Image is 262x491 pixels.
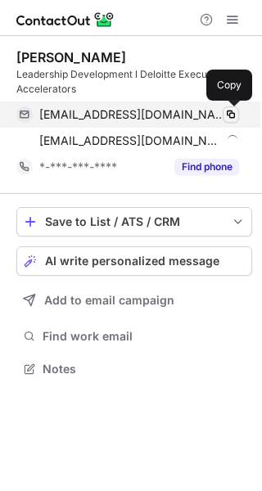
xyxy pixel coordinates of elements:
[16,286,252,315] button: Add to email campaign
[16,246,252,276] button: AI write personalized message
[16,49,126,65] div: [PERSON_NAME]
[45,255,219,268] span: AI write personalized message
[174,159,239,175] button: Reveal Button
[39,107,227,122] span: [EMAIL_ADDRESS][DOMAIN_NAME]
[43,329,246,344] span: Find work email
[16,10,115,29] img: ContactOut v5.3.10
[43,362,246,376] span: Notes
[39,133,221,148] span: [EMAIL_ADDRESS][DOMAIN_NAME]
[44,294,174,307] span: Add to email campaign
[16,67,252,97] div: Leadership Development l Deloitte Executive Accelerators
[45,215,224,228] div: Save to List / ATS / CRM
[16,325,252,348] button: Find work email
[16,358,252,381] button: Notes
[16,207,252,236] button: save-profile-one-click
